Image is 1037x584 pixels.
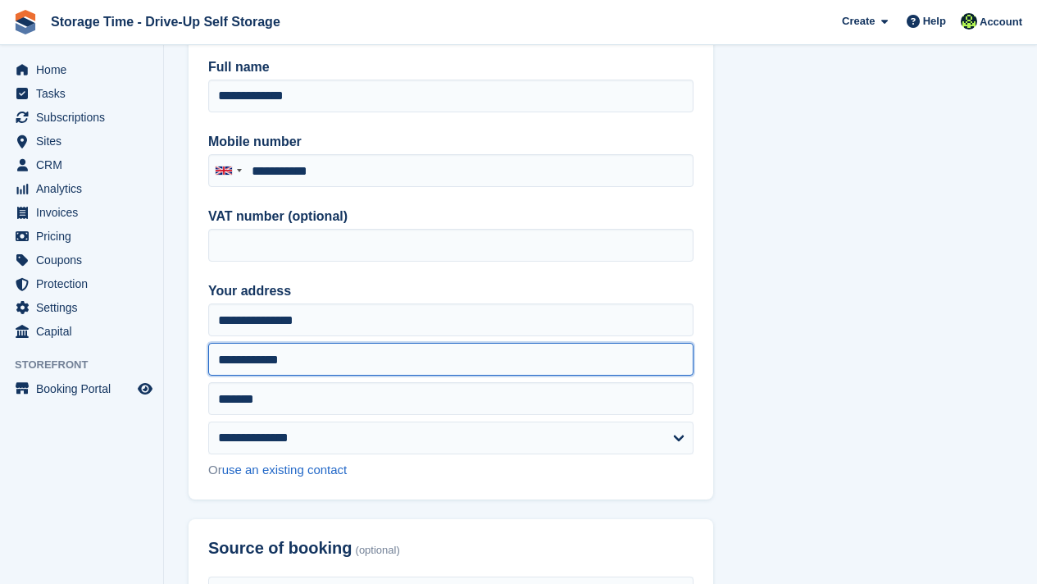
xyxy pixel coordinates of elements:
span: Tasks [36,82,134,105]
a: Storage Time - Drive-Up Self Storage [44,8,287,35]
div: United Kingdom: +44 [209,155,247,186]
span: Invoices [36,201,134,224]
a: use an existing contact [222,463,348,477]
a: menu [8,130,155,153]
label: Mobile number [208,132,694,152]
span: Source of booking [208,539,352,558]
span: (optional) [356,545,400,557]
a: menu [8,82,155,105]
span: Booking Portal [36,377,134,400]
span: Create [842,13,875,30]
label: VAT number (optional) [208,207,694,226]
span: Subscriptions [36,106,134,129]
div: Or [208,461,694,480]
a: menu [8,177,155,200]
span: Pricing [36,225,134,248]
span: CRM [36,153,134,176]
span: Capital [36,320,134,343]
span: Home [36,58,134,81]
img: Laaibah Sarwar [961,13,977,30]
a: menu [8,58,155,81]
a: Preview store [135,379,155,399]
label: Your address [208,281,694,301]
span: Analytics [36,177,134,200]
a: menu [8,377,155,400]
span: Account [980,14,1022,30]
label: Full name [208,57,694,77]
span: Help [923,13,946,30]
img: stora-icon-8386f47178a22dfd0bd8f6a31ec36ba5ce8667c1dd55bd0f319d3a0aa187defe.svg [13,10,38,34]
a: menu [8,272,155,295]
a: menu [8,296,155,319]
a: menu [8,225,155,248]
a: menu [8,249,155,271]
span: Coupons [36,249,134,271]
span: Sites [36,130,134,153]
a: menu [8,320,155,343]
span: Settings [36,296,134,319]
a: menu [8,106,155,129]
span: Storefront [15,357,163,373]
a: menu [8,201,155,224]
span: Protection [36,272,134,295]
a: menu [8,153,155,176]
